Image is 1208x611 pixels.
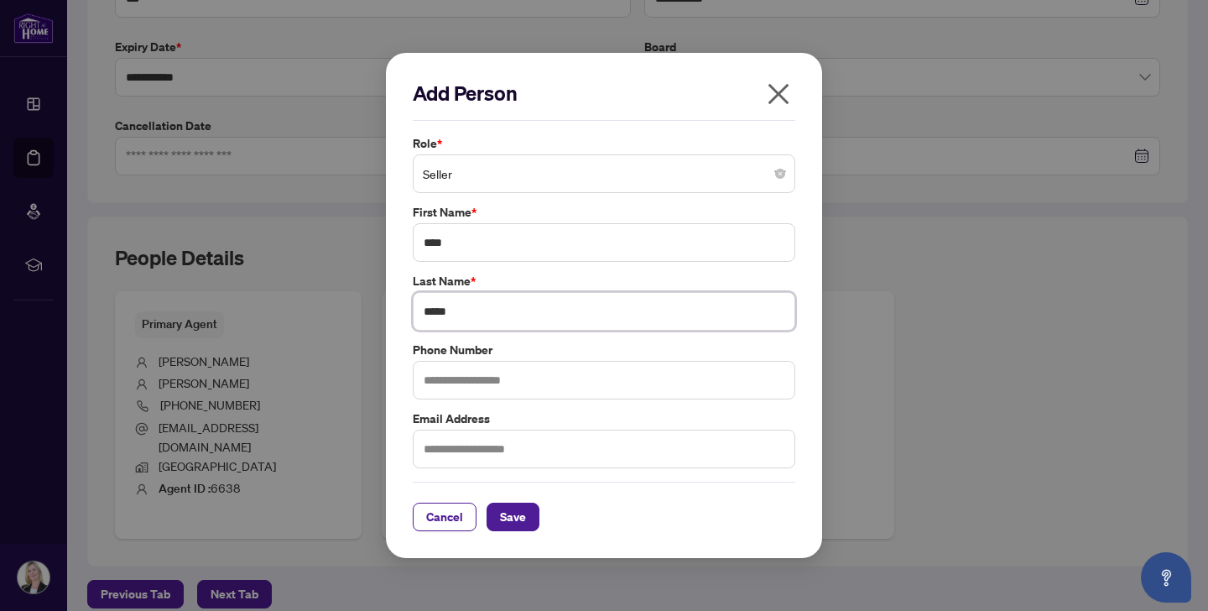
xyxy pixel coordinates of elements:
[413,134,795,153] label: Role
[413,203,795,222] label: First Name
[413,80,795,107] h2: Add Person
[413,410,795,428] label: Email Address
[413,272,795,290] label: Last Name
[765,81,792,107] span: close
[775,169,785,179] span: close-circle
[487,503,539,531] button: Save
[1141,552,1191,603] button: Open asap
[426,504,463,530] span: Cancel
[423,158,785,190] span: Seller
[413,341,795,359] label: Phone Number
[500,504,526,530] span: Save
[413,503,476,531] button: Cancel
